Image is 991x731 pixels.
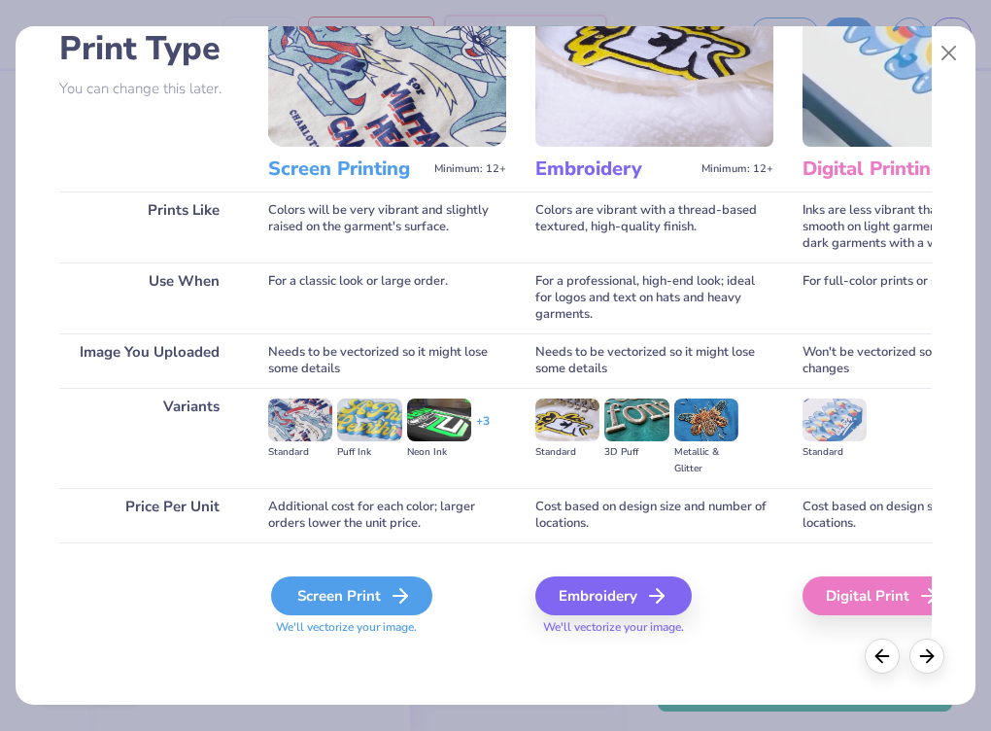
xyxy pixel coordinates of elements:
[268,157,427,182] h3: Screen Printing
[434,162,506,176] span: Minimum: 12+
[337,444,401,461] div: Puff Ink
[59,333,239,388] div: Image You Uploaded
[59,262,239,333] div: Use When
[268,399,332,441] img: Standard
[59,488,239,542] div: Price Per Unit
[535,576,692,615] div: Embroidery
[268,191,506,262] div: Colors will be very vibrant and slightly raised on the garment's surface.
[701,162,773,176] span: Minimum: 12+
[674,444,738,477] div: Metallic & Glitter
[803,576,964,615] div: Digital Print
[59,191,239,262] div: Prints Like
[604,444,668,461] div: 3D Puff
[535,333,773,388] div: Needs to be vectorized so it might lose some details
[803,444,867,461] div: Standard
[930,35,967,72] button: Close
[268,488,506,542] div: Additional cost for each color; larger orders lower the unit price.
[535,399,599,441] img: Standard
[803,157,961,182] h3: Digital Printing
[803,399,867,441] img: Standard
[407,444,471,461] div: Neon Ink
[535,444,599,461] div: Standard
[674,399,738,441] img: Metallic & Glitter
[535,191,773,262] div: Colors are vibrant with a thread-based textured, high-quality finish.
[59,388,239,488] div: Variants
[268,444,332,461] div: Standard
[535,157,694,182] h3: Embroidery
[535,619,773,636] span: We'll vectorize your image.
[407,399,471,441] img: Neon Ink
[271,576,432,615] div: Screen Print
[337,399,401,441] img: Puff Ink
[604,399,668,441] img: 3D Puff
[268,262,506,333] div: For a classic look or large order.
[268,619,506,636] span: We'll vectorize your image.
[59,81,239,97] p: You can change this later.
[476,413,490,446] div: + 3
[268,333,506,388] div: Needs to be vectorized so it might lose some details
[535,262,773,333] div: For a professional, high-end look; ideal for logos and text on hats and heavy garments.
[535,488,773,542] div: Cost based on design size and number of locations.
